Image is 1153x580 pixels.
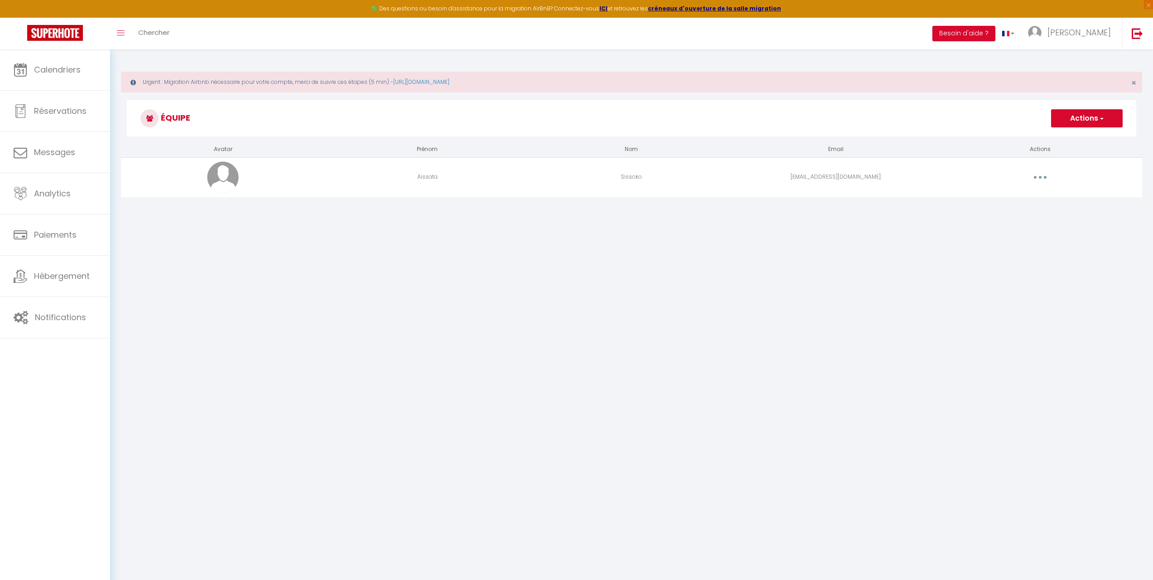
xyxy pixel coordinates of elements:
[1028,26,1042,39] img: ...
[1131,77,1136,88] span: ×
[34,270,90,282] span: Hébergement
[530,141,734,157] th: Nom
[1132,28,1143,39] img: logout
[1051,109,1123,127] button: Actions
[393,78,449,86] a: [URL][DOMAIN_NAME]
[733,141,938,157] th: Email
[1114,539,1146,573] iframe: Chat
[733,157,938,197] td: [EMAIL_ADDRESS][DOMAIN_NAME]
[27,25,83,41] img: Super Booking
[34,188,71,199] span: Analytics
[34,229,77,240] span: Paiements
[325,141,530,157] th: Prénom
[34,146,75,158] span: Messages
[1021,18,1122,49] a: ... [PERSON_NAME]
[530,157,734,197] td: Sissoko
[1131,79,1136,87] button: Close
[938,141,1142,157] th: Actions
[325,157,530,197] td: Aissata
[121,141,325,157] th: Avatar
[138,28,169,37] span: Chercher
[34,105,87,117] span: Réservations
[34,64,81,75] span: Calendriers
[207,161,239,193] img: avatar.png
[131,18,176,49] a: Chercher
[648,5,781,12] a: créneaux d'ouverture de la salle migration
[1047,27,1111,38] span: [PERSON_NAME]
[127,100,1136,136] h3: Équipe
[35,312,86,323] span: Notifications
[932,26,995,41] button: Besoin d'aide ?
[599,5,608,12] a: ICI
[121,72,1142,93] div: Urgent : Migration Airbnb nécessaire pour votre compte, merci de suivre ces étapes (5 min) -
